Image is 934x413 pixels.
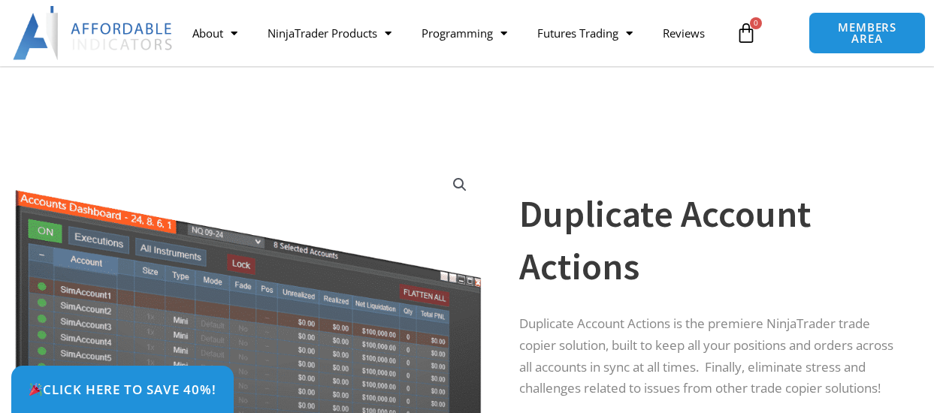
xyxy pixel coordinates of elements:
[648,16,720,50] a: Reviews
[446,171,473,198] a: View full-screen image gallery
[29,383,42,396] img: 🎉
[522,16,648,50] a: Futures Trading
[177,16,728,50] nav: Menu
[824,22,910,44] span: MEMBERS AREA
[809,12,926,54] a: MEMBERS AREA
[750,17,762,29] span: 0
[11,366,234,413] a: 🎉Click Here to save 40%!
[13,6,174,60] img: LogoAI | Affordable Indicators – NinjaTrader
[519,313,896,400] p: Duplicate Account Actions is the premiere NinjaTrader trade copier solution, built to keep all yo...
[713,11,779,55] a: 0
[252,16,407,50] a: NinjaTrader Products
[519,188,896,293] h1: Duplicate Account Actions
[177,16,252,50] a: About
[29,383,216,396] span: Click Here to save 40%!
[407,16,522,50] a: Programming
